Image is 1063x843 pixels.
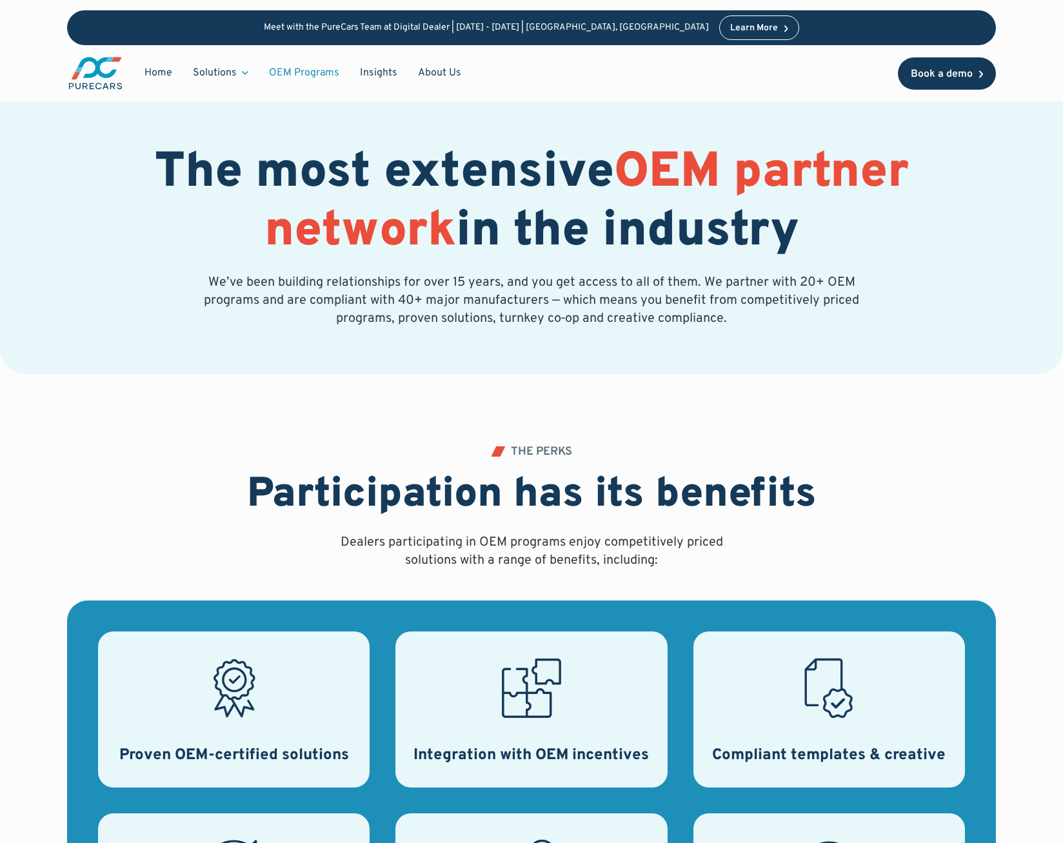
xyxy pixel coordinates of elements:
p: Dealers participating in OEM programs enjoy competitively priced solutions with a range of benefi... [335,533,728,570]
div: Learn More [730,24,778,33]
a: Book a demo [898,57,996,90]
a: OEM Programs [259,61,350,85]
span: OEM partner network [264,143,909,263]
p: Meet with the PureCars Team at Digital Dealer | [DATE] - [DATE] | [GEOGRAPHIC_DATA], [GEOGRAPHIC_... [264,23,709,34]
h3: Integration with OEM incentives [413,745,649,767]
h3: Proven OEM-certified solutions [119,745,349,767]
a: Insights [350,61,408,85]
div: Solutions [193,66,237,80]
h3: Compliant templates & creative [712,745,946,767]
a: Learn More [719,15,799,40]
div: THE PERKS [511,446,572,458]
a: Home [134,61,183,85]
a: About Us [408,61,472,85]
img: purecars logo [67,55,124,91]
a: main [67,55,124,91]
h1: The most extensive in the industry [67,144,996,262]
p: We’ve been building relationships for over 15 years, and you get access to all of them. We partne... [201,273,862,328]
div: Book a demo [911,69,973,79]
h2: Participation has its benefits [247,471,817,521]
div: Solutions [183,61,259,85]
